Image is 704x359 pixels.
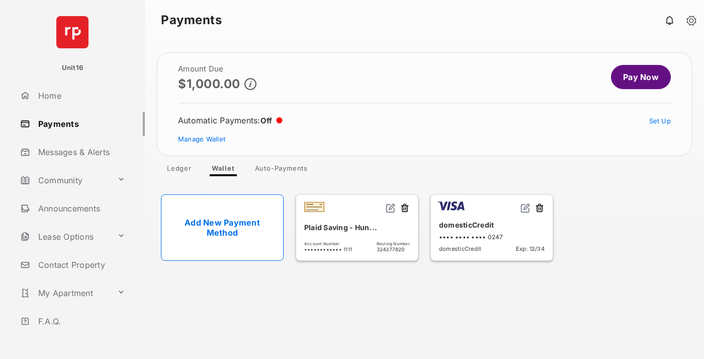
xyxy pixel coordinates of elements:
[178,135,225,143] a: Manage Wallet
[16,84,145,108] a: Home
[161,14,222,26] strong: Payments
[204,164,243,176] a: Wallet
[16,168,113,192] a: Community
[178,115,283,125] div: Automatic Payments :
[439,217,545,233] div: domesticCredit
[62,63,83,73] p: Unit16
[16,281,113,305] a: My Apartment
[260,116,273,125] span: Off
[247,164,316,176] a: Auto-Payments
[178,77,240,91] p: $1,000.00
[304,219,410,236] div: Plaid Saving - Hun...
[377,246,410,252] span: 324377820
[377,241,410,246] span: Routing Number
[16,309,145,333] a: F.A.Q.
[439,233,545,241] div: •••• •••• •••• 0247
[56,16,89,48] img: svg+xml;base64,PHN2ZyB4bWxucz0iaHR0cDovL3d3dy53My5vcmcvMjAwMC9zdmciIHdpZHRoPSI2NCIgaGVpZ2h0PSI2NC...
[159,164,200,176] a: Ledger
[16,253,145,277] a: Contact Property
[516,245,545,252] span: Exp: 12/34
[439,245,481,252] span: domesticCredit
[649,117,671,125] a: Set Up
[386,203,396,213] img: svg+xml;base64,PHN2ZyB2aWV3Qm94PSIwIDAgMjQgMjQiIHdpZHRoPSIxNiIgaGVpZ2h0PSIxNiIgZmlsbD0ibm9uZSIgeG...
[16,112,145,136] a: Payments
[304,246,352,252] span: •••••••••••• 1111
[16,196,145,221] a: Announcements
[16,225,113,249] a: Lease Options
[161,194,284,261] a: Add New Payment Method
[178,65,256,73] h2: Amount Due
[520,203,531,213] img: svg+xml;base64,PHN2ZyB2aWV3Qm94PSIwIDAgMjQgMjQiIHdpZHRoPSIxNiIgaGVpZ2h0PSIxNiIgZmlsbD0ibm9uZSIgeG...
[304,241,352,246] span: Account Number
[16,140,145,164] a: Messages & Alerts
